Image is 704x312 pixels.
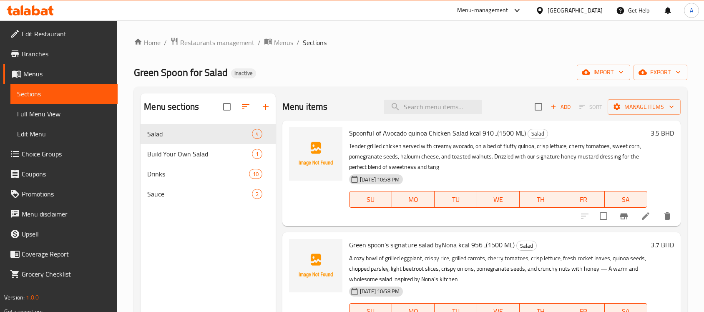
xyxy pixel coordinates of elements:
[548,6,603,15] div: [GEOGRAPHIC_DATA]
[141,184,276,204] div: Sauce2
[3,244,118,264] a: Coverage Report
[17,89,111,99] span: Sections
[3,224,118,244] a: Upsell
[289,239,342,292] img: Green spoon’s signature salad byNona kcal ـ 956(1500 ML)
[614,102,674,112] span: Manage items
[236,97,256,117] span: Sort sections
[634,65,687,80] button: export
[10,84,118,104] a: Sections
[258,38,261,48] li: /
[218,98,236,116] span: Select all sections
[395,194,431,206] span: MO
[438,194,474,206] span: TU
[353,194,389,206] span: SU
[164,38,167,48] li: /
[22,149,111,159] span: Choice Groups
[528,129,548,139] div: Salad
[547,101,574,113] button: Add
[17,129,111,139] span: Edit Menu
[384,100,482,114] input: search
[180,38,254,48] span: Restaurants management
[595,207,612,225] span: Select to update
[22,269,111,279] span: Grocery Checklist
[357,176,403,184] span: [DATE] 10:58 PM
[477,191,520,208] button: WE
[517,241,536,251] span: Salad
[3,64,118,84] a: Menus
[349,127,526,139] span: Spoonful of Avocado quinoa Chicken Salad kcal ـ 910(1500 ML)
[3,264,118,284] a: Grocery Checklist
[577,65,630,80] button: import
[690,6,693,15] span: A
[252,150,262,158] span: 1
[23,69,111,79] span: Menus
[282,101,328,113] h2: Menu items
[134,38,161,48] a: Home
[528,129,548,138] span: Salad
[605,191,647,208] button: SA
[641,211,651,221] a: Edit menu item
[249,169,262,179] div: items
[303,38,327,48] span: Sections
[357,287,403,295] span: [DATE] 10:58 PM
[392,191,435,208] button: MO
[640,67,681,78] span: export
[3,184,118,204] a: Promotions
[566,194,601,206] span: FR
[17,109,111,119] span: Full Menu View
[22,189,111,199] span: Promotions
[349,141,647,172] p: Tender grilled chicken served with creamy avocado, on a bed of fluffy quinoa، crisp lettuce, cher...
[583,67,624,78] span: import
[134,37,687,48] nav: breadcrumb
[252,189,262,199] div: items
[22,229,111,239] span: Upsell
[562,191,605,208] button: FR
[349,239,515,251] span: Green spoon’s signature salad byNona kcal ـ 956(1500 ML)
[549,102,572,112] span: Add
[651,239,674,251] h6: 3.7 BHD
[274,38,293,48] span: Menus
[144,101,199,113] h2: Menu sections
[141,121,276,207] nav: Menu sections
[530,98,547,116] span: Select section
[264,37,293,48] a: Menus
[520,191,562,208] button: TH
[22,209,111,219] span: Menu disclaimer
[4,292,25,303] span: Version:
[252,130,262,138] span: 4
[231,68,256,78] div: Inactive
[26,292,39,303] span: 1.0.0
[10,124,118,144] a: Edit Menu
[3,44,118,64] a: Branches
[252,129,262,139] div: items
[349,191,392,208] button: SU
[252,190,262,198] span: 2
[249,170,262,178] span: 10
[22,169,111,179] span: Coupons
[147,129,252,139] span: Salad
[147,169,249,179] span: Drinks
[147,189,252,199] span: Sauce
[10,104,118,124] a: Full Menu View
[3,144,118,164] a: Choice Groups
[657,206,677,226] button: delete
[22,49,111,59] span: Branches
[608,99,681,115] button: Manage items
[3,164,118,184] a: Coupons
[516,241,537,251] div: Salad
[170,37,254,48] a: Restaurants management
[147,149,252,159] div: Build Your Own Salad
[141,124,276,144] div: Salad4
[480,194,516,206] span: WE
[252,149,262,159] div: items
[435,191,477,208] button: TU
[256,97,276,117] button: Add section
[523,194,559,206] span: TH
[22,29,111,39] span: Edit Restaurant
[608,194,644,206] span: SA
[22,249,111,259] span: Coverage Report
[349,253,647,284] p: A cozy bowl of grilled eggplant, crispy rice, grilled carrots, cherry tomatoes, crisp lettuce, fr...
